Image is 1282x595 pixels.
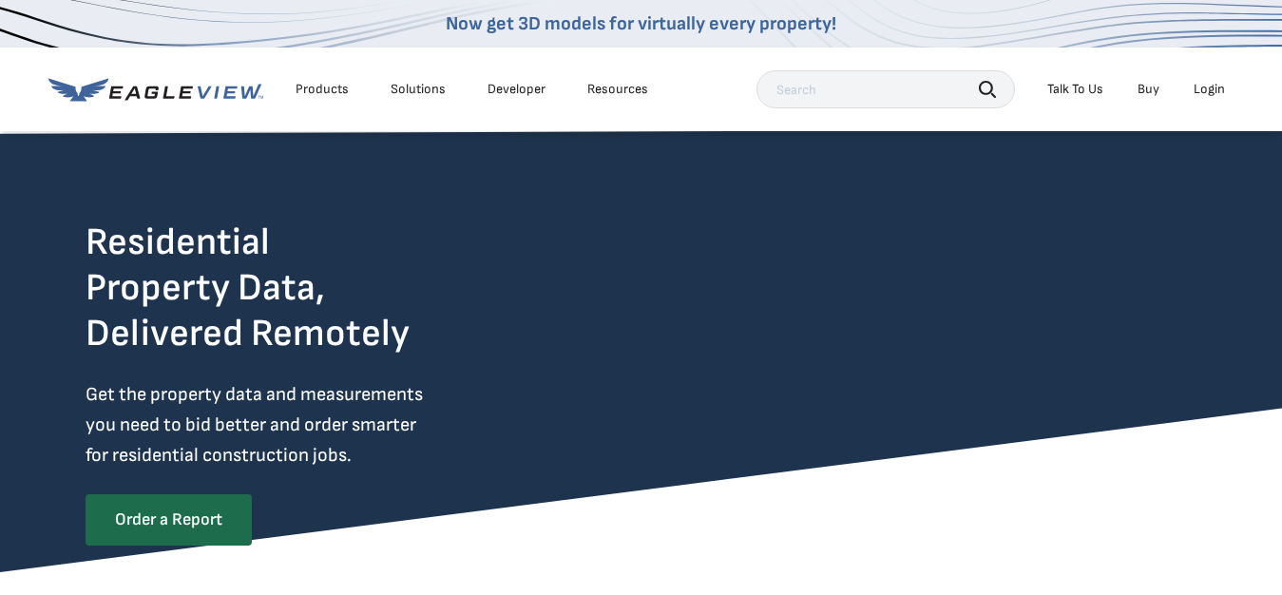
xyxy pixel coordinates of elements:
div: Solutions [391,81,446,98]
p: Get the property data and measurements you need to bid better and order smarter for residential c... [86,379,502,470]
div: Resources [587,81,648,98]
div: Products [296,81,349,98]
a: Buy [1138,81,1159,98]
a: Developer [488,81,545,98]
div: Talk To Us [1047,81,1103,98]
a: Now get 3D models for virtually every property! [446,12,836,35]
div: Login [1194,81,1225,98]
a: Order a Report [86,494,252,546]
input: Search [756,70,1015,108]
h2: Residential Property Data, Delivered Remotely [86,220,410,356]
